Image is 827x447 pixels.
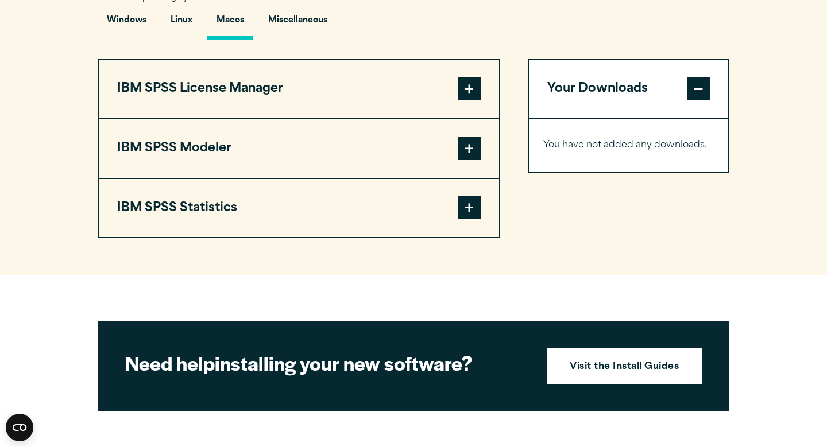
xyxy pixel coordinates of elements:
[99,179,499,238] button: IBM SPSS Statistics
[529,60,728,118] button: Your Downloads
[259,7,337,40] button: Miscellaneous
[547,348,702,384] a: Visit the Install Guides
[207,7,253,40] button: Macos
[570,360,679,375] strong: Visit the Install Guides
[98,7,156,40] button: Windows
[543,137,714,154] p: You have not added any downloads.
[99,119,499,178] button: IBM SPSS Modeler
[6,414,33,441] button: Open CMP widget
[125,350,527,376] h2: installing your new software?
[125,349,215,376] strong: Need help
[99,60,499,118] button: IBM SPSS License Manager
[529,118,728,172] div: Your Downloads
[161,7,202,40] button: Linux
